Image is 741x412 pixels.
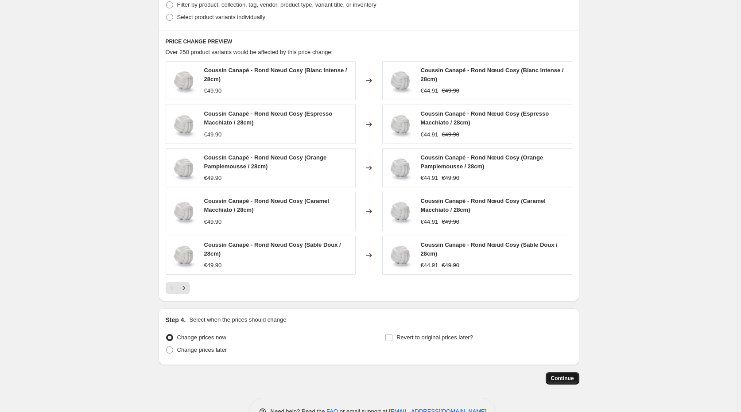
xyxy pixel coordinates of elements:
[421,67,564,82] span: Coussin Canapé - Rond Nœud Cosy (Blanc Intense / 28cm)
[387,242,414,268] img: S906044ee41ec4271992c951b5e6d91d1G_80x.webp
[442,130,459,139] strike: €49.90
[177,334,226,341] span: Change prices now
[387,67,414,94] img: S906044ee41ec4271992c951b5e6d91d1G_80x.webp
[421,174,438,183] div: €44.91
[546,372,579,385] button: Continue
[171,242,197,268] img: S906044ee41ec4271992c951b5e6d91d1G_80x.webp
[421,130,438,139] div: €44.91
[421,86,438,95] div: €44.91
[171,155,197,181] img: S906044ee41ec4271992c951b5e6d91d1G_80x.webp
[396,334,473,341] span: Revert to original prices later?
[204,261,222,270] div: €49.90
[171,198,197,225] img: S906044ee41ec4271992c951b5e6d91d1G_80x.webp
[204,110,333,126] span: Coussin Canapé - Rond Nœud Cosy (Espresso Macchiato / 28cm)
[204,130,222,139] div: €49.90
[204,198,329,213] span: Coussin Canapé - Rond Nœud Cosy (Caramel Macchiato / 28cm)
[178,282,190,294] button: Next
[387,198,414,225] img: S906044ee41ec4271992c951b5e6d91d1G_80x.webp
[387,111,414,138] img: S906044ee41ec4271992c951b5e6d91d1G_80x.webp
[204,67,347,82] span: Coussin Canapé - Rond Nœud Cosy (Blanc Intense / 28cm)
[166,282,190,294] nav: Pagination
[166,315,186,324] h2: Step 4.
[387,155,414,181] img: S906044ee41ec4271992c951b5e6d91d1G_80x.webp
[204,86,222,95] div: €49.90
[421,241,558,257] span: Coussin Canapé - Rond Nœud Cosy (Sable Doux / 28cm)
[189,315,286,324] p: Select when the prices should change
[442,86,459,95] strike: €49.90
[421,198,546,213] span: Coussin Canapé - Rond Nœud Cosy (Caramel Macchiato / 28cm)
[166,49,333,55] span: Over 250 product variants would be affected by this price change:
[204,174,222,183] div: €49.90
[442,174,459,183] strike: €49.90
[171,67,197,94] img: S906044ee41ec4271992c951b5e6d91d1G_80x.webp
[177,346,227,353] span: Change prices later
[177,14,265,20] span: Select product variants individually
[421,261,438,270] div: €44.91
[204,154,327,170] span: Coussin Canapé - Rond Nœud Cosy (Orange Pamplemousse / 28cm)
[166,38,572,45] h6: PRICE CHANGE PREVIEW
[204,218,222,226] div: €49.90
[421,154,543,170] span: Coussin Canapé - Rond Nœud Cosy (Orange Pamplemousse / 28cm)
[442,218,459,226] strike: €49.90
[551,375,574,382] span: Continue
[171,111,197,138] img: S906044ee41ec4271992c951b5e6d91d1G_80x.webp
[442,261,459,270] strike: €49.90
[177,1,376,8] span: Filter by product, collection, tag, vendor, product type, variant title, or inventory
[421,110,549,126] span: Coussin Canapé - Rond Nœud Cosy (Espresso Macchiato / 28cm)
[421,218,438,226] div: €44.91
[204,241,341,257] span: Coussin Canapé - Rond Nœud Cosy (Sable Doux / 28cm)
